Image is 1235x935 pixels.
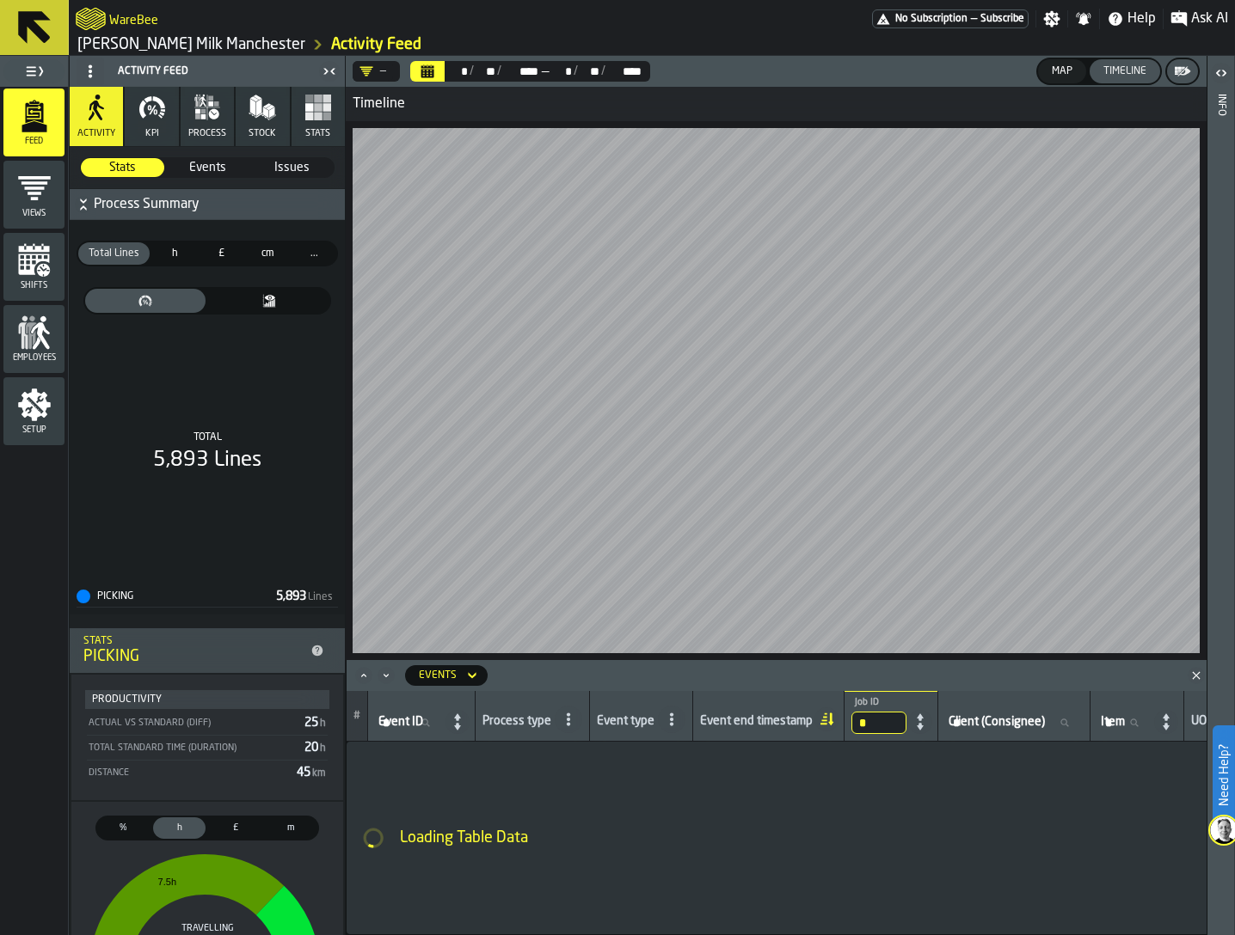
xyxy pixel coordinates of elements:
div: Select date range [605,64,643,78]
div: thumb [97,817,150,839]
span: Activity [77,128,115,139]
button: button-Timeline [1090,59,1160,83]
div: stat- [71,675,343,800]
label: button-switch-multi-Cost [207,816,263,840]
span: h [157,246,193,261]
span: m [268,821,314,835]
div: StatList-item-Total Standard Time (Duration) [87,735,328,758]
span: 45 [297,767,328,779]
div: Activity Feed [73,58,317,85]
span: Events [167,159,249,176]
input: label [375,712,444,734]
span: KPI [145,128,159,139]
input: label [945,712,1083,734]
label: button-toggle-Ask AI [1164,9,1235,29]
div: Info [1215,90,1227,931]
span: cm [250,246,286,261]
div: Actual vs Standard (Diff) [87,718,298,729]
div: StatList-item-Actual vs Standard (Diff) [87,711,328,733]
div: Stat Value [276,590,306,603]
div: Select date range [410,61,650,82]
div: Event type [597,714,654,731]
div: Distance [87,767,290,779]
span: label [378,715,423,729]
div: DropdownMenuValue- [359,64,386,78]
label: button-toggle-Open [1209,59,1233,90]
span: Stats [82,159,163,176]
span: 20 [304,742,328,754]
div: Total Standard Time (Duration) [87,742,298,754]
span: £ [212,821,258,835]
button: Minimize [376,667,396,684]
span: Shifts [3,281,65,290]
span: Stats [305,128,330,139]
span: Process Summary [94,194,341,215]
button: button-Map [1038,59,1086,83]
div: Select date range [501,64,539,78]
span: label [1101,715,1125,729]
label: button-toggle-Notifications [1068,10,1099,27]
span: h [157,821,202,835]
span: Help [1127,9,1156,29]
label: button-switch-multi-Total Cost [198,241,244,266]
span: Issues [251,159,333,176]
div: thumb [78,242,150,265]
h2: Sub Title [109,10,158,27]
div: thumb [81,158,164,177]
div: thumb [247,242,290,265]
label: button-switch-multi-Stats [80,157,165,178]
span: km [312,768,326,779]
span: process [188,128,226,139]
span: Setup [3,425,65,435]
label: button-switch-multi-Distance [263,816,319,840]
div: Select date range [550,64,574,78]
div: PICKING [83,647,304,666]
div: thumb [250,158,334,177]
div: Select date range [446,64,470,78]
span: 25 [304,717,328,729]
div: DropdownMenuValue-activity-feed [405,665,488,686]
span: # [353,710,360,722]
span: label [855,697,879,708]
label: button-toggle-Settings [1036,10,1067,27]
li: menu Feed [3,89,65,157]
label: button-switch-multi-Total Lines [77,241,151,266]
button: Close [1186,667,1207,684]
span: Views [3,209,65,218]
span: Total Lines [82,246,146,261]
div: Event end timestamp [700,714,813,731]
div: thumb [209,817,261,839]
label: button-switch-multi-pie [83,287,207,315]
label: button-toggle-Help [1100,9,1163,29]
nav: Breadcrumb [76,34,652,55]
label: button-switch-multi-Issues [249,157,335,178]
label: button-switch-multi-Duration [151,816,207,840]
div: Productivity [92,694,323,706]
div: / [470,64,474,78]
a: link-to-/wh/i/b09612b5-e9f1-4a3a-b0a4-784729d61419/pricing/ [872,9,1029,28]
button: button- [70,189,345,220]
span: Ask AI [1191,9,1228,29]
span: Subscribe [980,13,1024,25]
a: logo-header [76,3,106,34]
div: thumb [200,242,243,265]
div: / [497,64,501,78]
div: thumb [166,158,249,177]
span: — [540,64,550,78]
div: thumb [265,817,317,839]
div: / [574,64,578,78]
div: Select date range [578,64,601,78]
div: thumb [153,817,206,839]
div: UOM [1191,714,1216,731]
span: h [320,743,326,754]
span: Employees [3,353,65,363]
header: Info [1207,56,1234,935]
div: / [601,64,605,78]
div: thumb [85,289,206,313]
div: DropdownMenuValue- [353,61,400,82]
span: Lines [308,591,333,603]
li: menu Views [3,161,65,229]
div: thumb [153,242,196,265]
div: Select date range [474,64,497,78]
button: Maximize [353,667,374,684]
